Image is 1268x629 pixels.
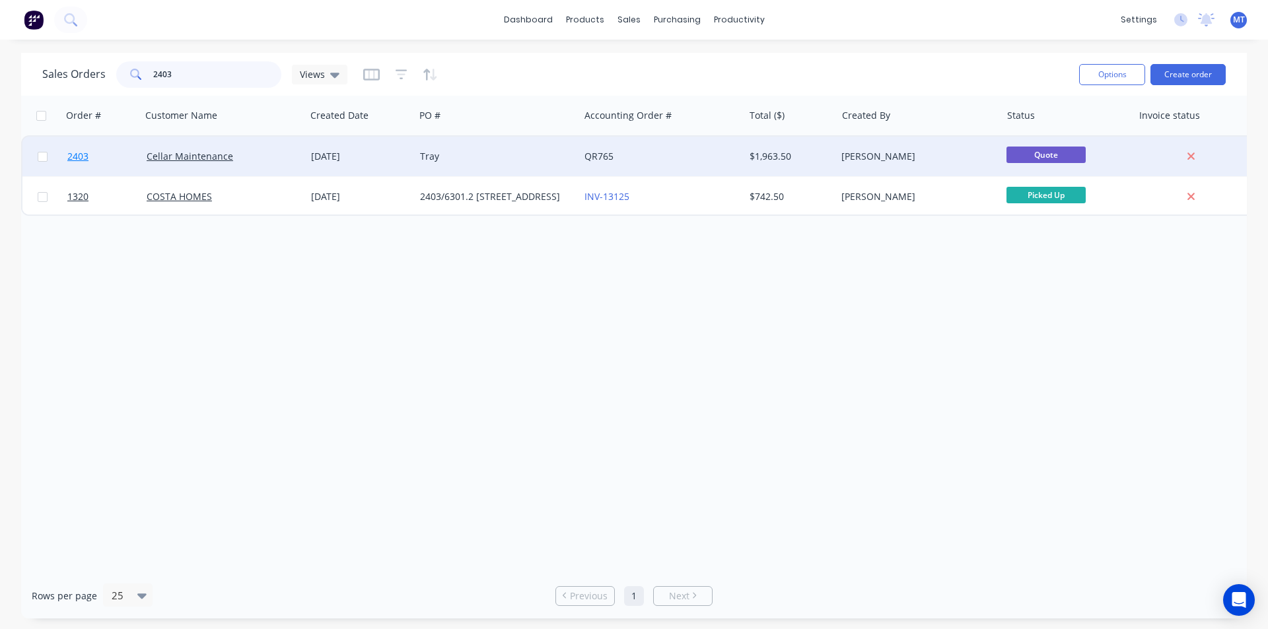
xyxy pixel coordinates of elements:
[559,10,611,30] div: products
[1223,584,1255,616] div: Open Intercom Messenger
[24,10,44,30] img: Factory
[147,150,233,162] a: Cellar Maintenance
[32,589,97,603] span: Rows per page
[1114,10,1164,30] div: settings
[624,586,644,606] a: Page 1 is your current page
[419,109,440,122] div: PO #
[420,150,567,163] div: Tray
[550,586,718,606] ul: Pagination
[1006,187,1086,203] span: Picked Up
[611,10,647,30] div: sales
[1007,109,1035,122] div: Status
[842,109,890,122] div: Created By
[654,589,712,603] a: Next page
[67,177,147,216] a: 1320
[750,190,827,203] div: $742.50
[1233,14,1245,26] span: MT
[153,61,282,88] input: Search...
[497,10,559,30] a: dashboard
[1150,64,1226,85] button: Create order
[300,67,325,81] span: Views
[841,190,988,203] div: [PERSON_NAME]
[66,109,101,122] div: Order #
[311,190,409,203] div: [DATE]
[570,589,608,603] span: Previous
[1139,109,1200,122] div: Invoice status
[1079,64,1145,85] button: Options
[841,150,988,163] div: [PERSON_NAME]
[67,190,88,203] span: 1320
[707,10,771,30] div: productivity
[67,137,147,176] a: 2403
[147,190,212,203] a: COSTA HOMES
[750,150,827,163] div: $1,963.50
[310,109,369,122] div: Created Date
[420,190,567,203] div: 2403/6301.2 [STREET_ADDRESS]
[584,190,629,203] a: INV-13125
[1006,147,1086,163] span: Quote
[67,150,88,163] span: 2403
[584,150,614,162] a: QR765
[145,109,217,122] div: Customer Name
[311,150,409,163] div: [DATE]
[750,109,785,122] div: Total ($)
[647,10,707,30] div: purchasing
[669,589,689,603] span: Next
[584,109,672,122] div: Accounting Order #
[42,68,106,81] h1: Sales Orders
[556,589,614,603] a: Previous page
